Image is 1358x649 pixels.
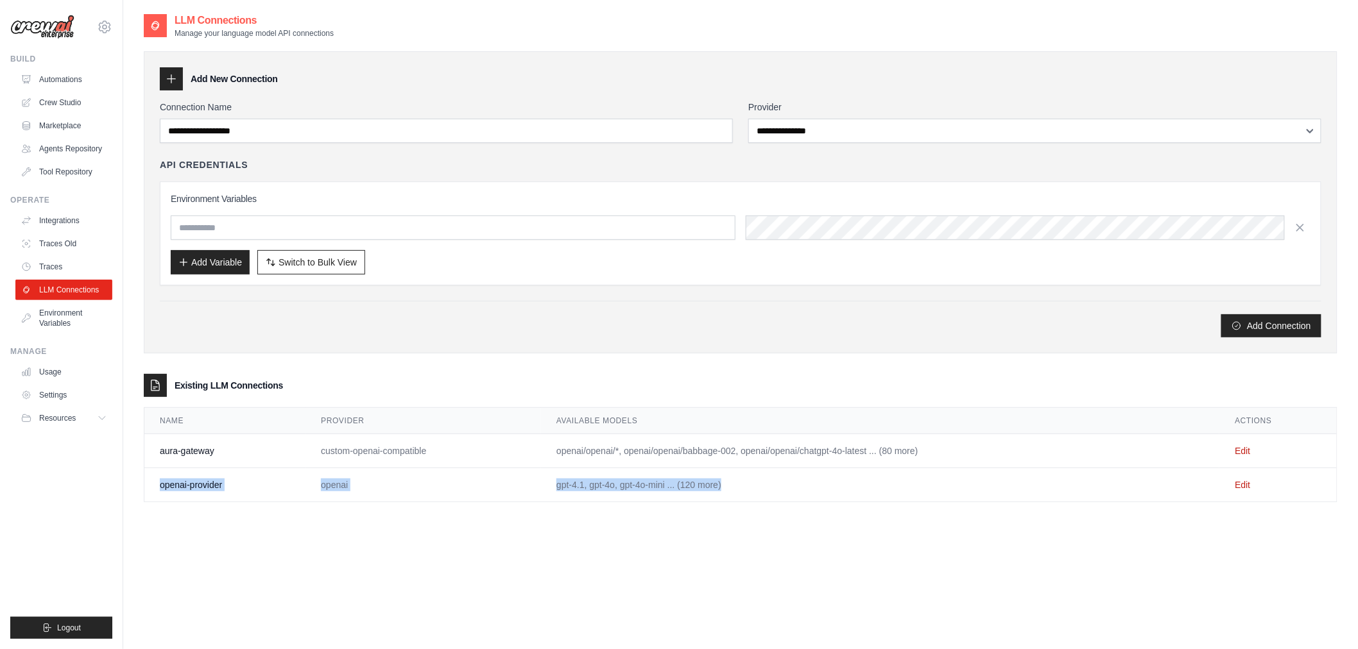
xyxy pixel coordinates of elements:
a: Crew Studio [15,92,112,113]
a: Marketplace [15,115,112,136]
a: Integrations [15,210,112,231]
a: Settings [15,385,112,405]
button: Switch to Bulk View [257,250,365,274]
button: Resources [15,408,112,428]
a: Traces Old [15,233,112,254]
h3: Environment Variables [171,192,1311,205]
h2: LLM Connections [175,13,334,28]
span: Resources [39,413,76,423]
button: Add Connection [1221,314,1321,337]
td: aura-gateway [144,434,305,468]
a: Agents Repository [15,139,112,159]
th: Actions [1219,408,1337,434]
button: Add Variable [171,250,250,274]
div: Manage [10,346,112,357]
td: custom-openai-compatible [305,434,541,468]
td: openai [305,468,541,502]
h3: Add New Connection [191,72,278,85]
td: gpt-4.1, gpt-4o, gpt-4o-mini ... (120 more) [541,468,1219,502]
a: Edit [1235,480,1250,490]
a: LLM Connections [15,280,112,300]
img: Logo [10,15,74,39]
h3: Existing LLM Connections [175,379,283,392]
th: Name [144,408,305,434]
td: openai/openai/*, openai/openai/babbage-002, openai/openai/chatgpt-4o-latest ... (80 more) [541,434,1219,468]
label: Provider [748,101,1321,114]
span: Switch to Bulk View [279,256,357,269]
span: Logout [57,623,81,633]
a: Edit [1235,446,1250,456]
div: Build [10,54,112,64]
div: Operate [10,195,112,205]
th: Provider [305,408,541,434]
td: openai-provider [144,468,305,502]
a: Traces [15,257,112,277]
th: Available Models [541,408,1219,434]
a: Tool Repository [15,162,112,182]
a: Automations [15,69,112,90]
button: Logout [10,617,112,639]
p: Manage your language model API connections [175,28,334,38]
label: Connection Name [160,101,733,114]
a: Usage [15,362,112,382]
h4: API Credentials [160,158,248,171]
a: Environment Variables [15,303,112,333]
